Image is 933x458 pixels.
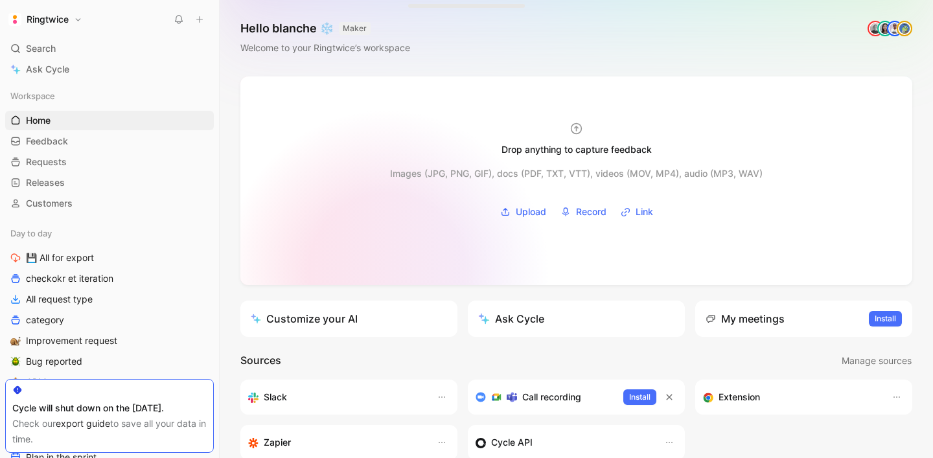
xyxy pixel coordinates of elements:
[10,89,55,102] span: Workspace
[26,114,51,127] span: Home
[26,155,67,168] span: Requests
[5,132,214,151] a: Feedback
[5,111,214,130] a: Home
[240,301,457,337] a: Customize your AI
[842,353,912,369] span: Manage sources
[26,176,65,189] span: Releases
[248,435,424,450] div: Capture feedback from thousands of sources with Zapier (survey results, recordings, sheets, etc).
[240,352,281,369] h2: Sources
[248,389,424,405] div: Sync your customers, send feedback and get updates in Slack
[616,202,658,222] button: Link
[26,293,93,306] span: All request type
[5,60,214,79] a: Ask Cycle
[576,204,606,220] span: Record
[869,22,882,35] img: avatar
[26,314,64,326] span: category
[5,310,214,330] a: category
[556,202,611,222] button: Record
[26,135,68,148] span: Feedback
[879,22,892,35] img: avatar
[8,374,23,390] button: 🤖
[8,354,23,369] button: 🪲
[10,336,21,346] img: 🐌
[5,152,214,172] a: Requests
[841,352,912,369] button: Manage sources
[706,311,785,326] div: My meetings
[27,14,69,25] h1: Ringtwice
[869,311,902,326] button: Install
[5,10,86,29] button: RingtwiceRingtwice
[26,376,81,389] span: CRM request
[390,166,763,181] div: Images (JPG, PNG, GIF), docs (PDF, TXT, VTT), videos (MOV, MP4), audio (MP3, WAV)
[5,372,214,392] a: 🤖CRM request
[5,331,214,350] a: 🐌Improvement request
[26,334,117,347] span: Improvement request
[5,223,214,392] div: Day to day💾 All for exportcheckokr et iterationAll request typecategory🐌Improvement request🪲Bug r...
[251,311,358,326] div: Customize your AI
[56,418,110,429] a: export guide
[875,312,896,325] span: Install
[629,391,651,404] span: Install
[240,21,410,36] h1: Hello blanche ❄️
[5,223,214,243] div: Day to day
[5,352,214,371] a: 🪲Bug reported
[264,389,287,405] h3: Slack
[5,86,214,106] div: Workspace
[5,173,214,192] a: Releases
[10,227,52,240] span: Day to day
[10,356,21,367] img: 🪲
[491,435,533,450] h3: Cycle API
[8,13,21,26] img: Ringtwice
[476,435,651,450] div: Sync customers & send feedback from custom sources. Get inspired by our favorite use case
[12,400,207,416] div: Cycle will shut down on the [DATE].
[636,204,653,220] span: Link
[12,416,207,447] div: Check our to save all your data in time.
[888,22,901,35] img: avatar
[26,41,56,56] span: Search
[339,22,371,35] button: MAKER
[468,301,685,337] button: Ask Cycle
[26,251,94,264] span: 💾 All for export
[516,204,546,220] span: Upload
[478,311,544,326] div: Ask Cycle
[719,389,760,405] h3: Extension
[5,39,214,58] div: Search
[5,194,214,213] a: Customers
[10,377,21,387] img: 🤖
[5,248,214,268] a: 💾 All for export
[26,62,69,77] span: Ask Cycle
[623,389,656,405] button: Install
[26,197,73,210] span: Customers
[5,269,214,288] a: checkokr et iteration
[898,22,911,35] img: avatar
[5,290,214,309] a: All request type
[476,389,613,405] div: Record & transcribe meetings from Zoom, Meet & Teams.
[26,272,113,285] span: checkokr et iteration
[522,389,581,405] h3: Call recording
[240,40,410,56] div: Welcome to your Ringtwice’s workspace
[703,389,879,405] div: Capture feedback from anywhere on the web
[264,435,291,450] h3: Zapier
[26,355,82,368] span: Bug reported
[496,202,551,222] button: Upload
[8,333,23,349] button: 🐌
[501,142,652,157] div: Drop anything to capture feedback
